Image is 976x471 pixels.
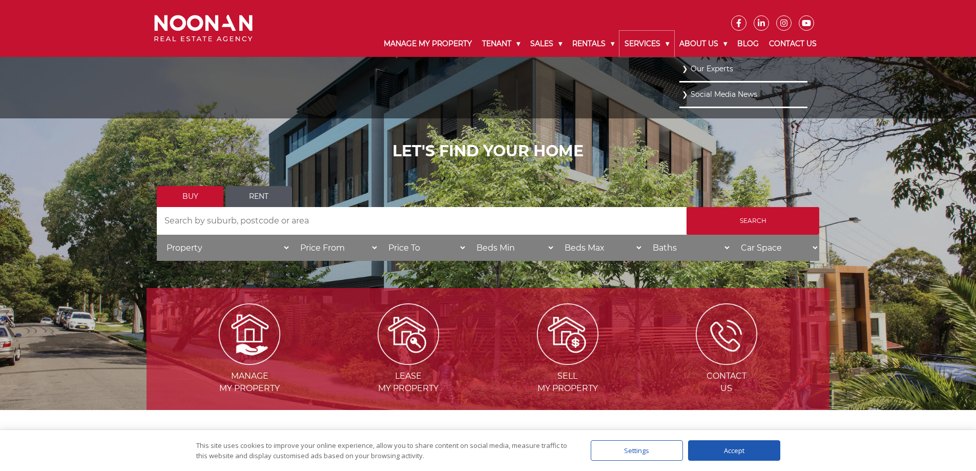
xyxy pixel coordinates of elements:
a: Sellmy Property [489,329,646,393]
div: Accept [688,440,780,461]
span: Lease my Property [330,370,487,395]
a: Tenant [477,31,525,57]
input: Search [687,207,819,235]
img: Sell my property [537,303,598,365]
input: Search by suburb, postcode or area [157,207,687,235]
a: Social Media News [682,88,805,101]
a: Our Experts [682,62,805,76]
a: About Us [674,31,732,57]
img: Noonan Real Estate Agency [154,15,253,42]
span: Sell my Property [489,370,646,395]
a: Sales [525,31,567,57]
div: Settings [591,440,683,461]
h1: LET'S FIND YOUR HOME [157,142,819,160]
a: Contact Us [764,31,822,57]
a: Managemy Property [171,329,328,393]
img: Lease my property [378,303,439,365]
span: Manage my Property [171,370,328,395]
a: Rent [225,186,292,207]
a: Manage My Property [379,31,477,57]
span: Contact Us [648,370,805,395]
a: Buy [157,186,223,207]
a: Services [619,31,674,57]
img: ICONS [696,303,757,365]
a: ContactUs [648,329,805,393]
a: Leasemy Property [330,329,487,393]
img: Manage my Property [219,303,280,365]
a: Rentals [567,31,619,57]
a: Blog [732,31,764,57]
div: This site uses cookies to improve your online experience, allow you to share content on social me... [196,440,570,461]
